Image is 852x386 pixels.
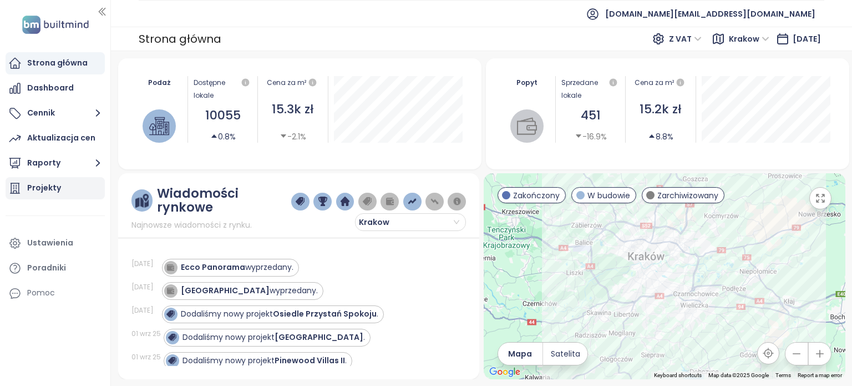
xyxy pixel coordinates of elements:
[505,76,550,89] div: Popyt
[605,1,815,27] span: [DOMAIN_NAME][EMAIL_ADDRESS][DOMAIN_NAME]
[775,372,791,378] a: Terms (opens in new tab)
[453,197,461,207] img: information-circle.png
[6,127,105,149] a: Aktualizacja cen
[166,263,174,271] img: icon
[6,52,105,74] a: Strona główna
[168,333,176,341] img: icon
[6,177,105,199] a: Projekty
[194,76,252,102] div: Dostępne lokale
[561,76,620,102] div: Sprzedane lokale
[137,76,182,89] div: Podaż
[486,365,523,379] img: Google
[181,308,378,320] div: Dodaliśmy nowy projekt .
[139,29,221,49] div: Strona główna
[6,257,105,279] a: Poradniki
[181,285,318,297] div: wyprzedany.
[27,56,88,70] div: Strona główna
[275,332,363,343] strong: [GEOGRAPHIC_DATA]
[131,305,159,315] div: [DATE]
[168,357,176,364] img: icon
[27,261,66,275] div: Poradniki
[669,31,702,47] span: Z VAT
[157,187,291,214] div: Wiadomości rynkowe
[27,81,74,95] div: Dashboard
[280,131,306,143] div: -2.1%
[575,132,582,140] span: caret-down
[430,197,439,207] img: price-decreases.png
[561,106,620,126] div: 451
[273,308,377,319] strong: Osiedle Przystań Spokoju
[543,343,587,365] button: Satelita
[729,31,769,47] span: Krakow
[181,262,293,273] div: wyprzedany.
[181,285,270,296] strong: [GEOGRAPHIC_DATA]
[648,131,673,143] div: 8.8%
[27,181,61,195] div: Projekty
[280,132,287,140] span: caret-down
[296,197,305,207] img: price-tag-dark-blue.png
[182,332,365,343] div: Dodaliśmy nowy projekt .
[131,219,252,231] span: Najnowsze wiadomości z rynku.
[513,189,560,202] span: Zakończony
[517,116,537,136] img: wallet
[318,197,327,207] img: trophy-dark-blue.png
[793,33,821,44] span: [DATE]
[210,131,236,143] div: 0.8%
[275,355,345,366] strong: Pinewood Villas II
[6,152,105,174] button: Raporty
[654,372,702,379] button: Keyboard shortcuts
[131,282,159,292] div: [DATE]
[27,131,95,145] div: Aktualizacja cen
[657,189,718,202] span: Zarchiwizowany
[267,76,306,89] div: Cena za m²
[587,189,630,202] span: W budowie
[551,348,580,360] span: Satelita
[27,236,73,250] div: Ustawienia
[6,282,105,304] div: Pomoc
[6,232,105,254] a: Ustawienia
[631,100,690,119] div: 15.2k zł
[181,262,245,273] strong: Ecco Panorama
[408,197,417,207] img: price-increases.png
[631,76,690,89] div: Cena za m²
[166,310,174,318] img: icon
[798,372,842,378] a: Report a map error
[386,197,394,207] img: wallet-dark-grey.png
[182,355,347,367] div: Dodaliśmy nowy projekt .
[341,197,349,207] img: home-dark-blue.png
[708,372,769,378] span: Map data ©2025 Google
[131,329,161,339] div: 01 wrz 25
[498,343,542,365] button: Mapa
[210,132,218,140] span: caret-up
[575,131,607,143] div: -16.9%
[135,194,149,208] img: ruler
[359,214,425,230] span: Krakow
[131,352,161,362] div: 01 wrz 25
[508,348,532,360] span: Mapa
[363,197,372,207] img: price-tag-grey.png
[486,365,523,379] a: Open this area in Google Maps (opens a new window)
[6,77,105,99] a: Dashboard
[263,100,322,119] div: 15.3k zł
[166,287,174,294] img: icon
[194,106,252,126] div: 10055
[131,259,159,269] div: [DATE]
[6,102,105,124] button: Cennik
[648,132,656,140] span: caret-up
[149,116,169,136] img: house
[27,286,55,300] div: Pomoc
[19,13,92,36] img: logo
